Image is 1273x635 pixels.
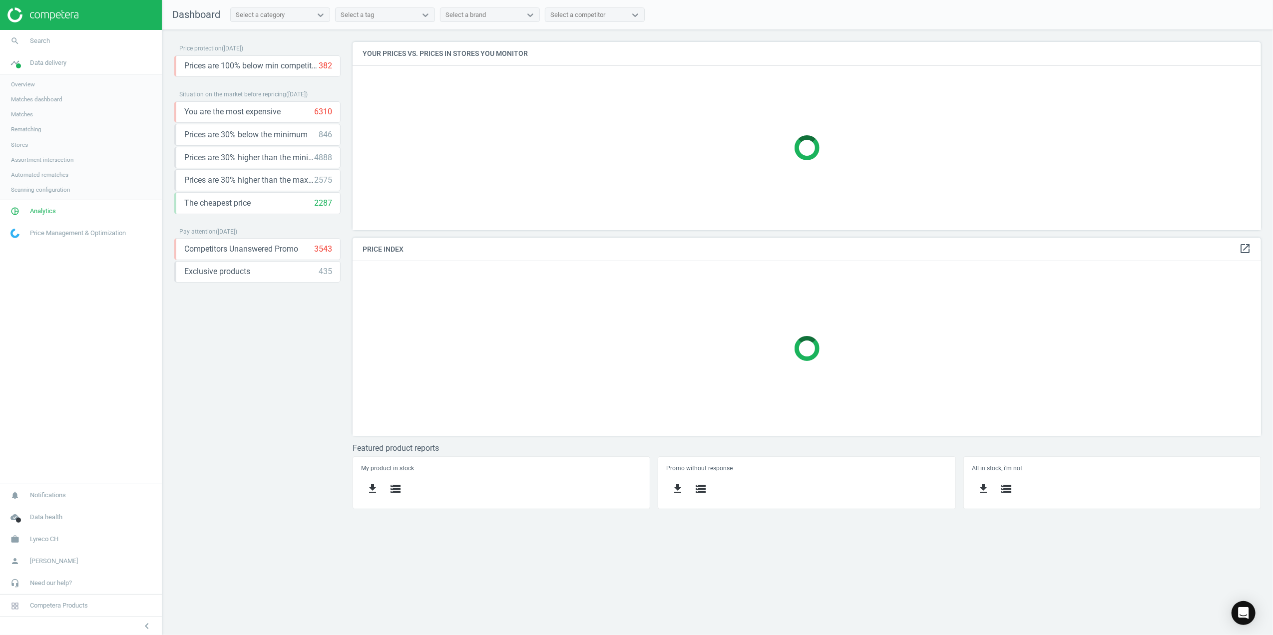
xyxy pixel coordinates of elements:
i: person [5,552,24,571]
button: storage [995,477,1018,501]
span: Pay attention [179,228,216,235]
button: chevron_left [134,620,159,633]
button: get_app [667,477,690,501]
i: chevron_left [141,620,153,632]
img: wGWNvw8QSZomAAAAABJRU5ErkJggg== [10,229,19,238]
h4: Your prices vs. prices in stores you monitor [353,42,1261,65]
span: Automated rematches [11,171,68,179]
span: Situation on the market before repricing [179,91,286,98]
span: Data delivery [30,58,66,67]
img: ajHJNr6hYgQAAAAASUVORK5CYII= [7,7,78,22]
span: Lyreco CH [30,535,58,544]
span: Search [30,36,50,45]
div: 6310 [314,106,332,117]
span: You are the most expensive [184,106,281,117]
span: Rematching [11,125,41,133]
span: [PERSON_NAME] [30,557,78,566]
i: work [5,530,24,549]
h5: All in stock, i'm not [972,465,1253,472]
i: timeline [5,53,24,72]
button: storage [384,477,407,501]
span: Price Management & Optimization [30,229,126,238]
span: Stores [11,141,28,149]
i: headset_mic [5,574,24,593]
span: Prices are 30% higher than the maximal [184,175,314,186]
i: get_app [672,483,684,495]
span: Competitors Unanswered Promo [184,244,298,255]
i: storage [695,483,707,495]
h5: My product in stock [361,465,642,472]
span: Notifications [30,491,66,500]
button: get_app [972,477,995,501]
div: 3543 [314,244,332,255]
div: Select a brand [445,10,486,19]
span: ( [DATE] ) [216,228,237,235]
span: Data health [30,513,62,522]
i: notifications [5,486,24,505]
span: Prices are 30% higher than the minimum [184,152,314,163]
i: search [5,31,24,50]
i: pie_chart_outlined [5,202,24,221]
div: 2575 [314,175,332,186]
span: Scanning configuration [11,186,70,194]
button: storage [690,477,713,501]
div: Select a tag [341,10,374,19]
i: open_in_new [1239,243,1251,255]
div: 4888 [314,152,332,163]
a: open_in_new [1239,243,1251,256]
div: 846 [319,129,332,140]
div: Open Intercom Messenger [1232,601,1256,625]
span: Dashboard [172,8,220,20]
i: get_app [367,483,379,495]
span: Need our help? [30,579,72,588]
span: Exclusive products [184,266,250,277]
span: Prices are 30% below the minimum [184,129,308,140]
span: Competera Products [30,601,88,610]
div: Select a competitor [550,10,605,19]
i: storage [390,483,402,495]
span: Matches dashboard [11,95,62,103]
h3: Featured product reports [353,443,1261,453]
span: Prices are 100% below min competitor [184,60,319,71]
div: 2287 [314,198,332,209]
span: Matches [11,110,33,118]
div: Select a category [236,10,285,19]
i: get_app [977,483,989,495]
i: storage [1000,483,1012,495]
span: Price protection [179,45,222,52]
i: cloud_done [5,508,24,527]
span: Analytics [30,207,56,216]
div: 382 [319,60,332,71]
h5: Promo without response [667,465,947,472]
span: ( [DATE] ) [286,91,308,98]
span: The cheapest price [184,198,251,209]
span: Overview [11,80,35,88]
div: 435 [319,266,332,277]
span: Assortment intersection [11,156,73,164]
button: get_app [361,477,384,501]
span: ( [DATE] ) [222,45,243,52]
h4: Price Index [353,238,1261,261]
